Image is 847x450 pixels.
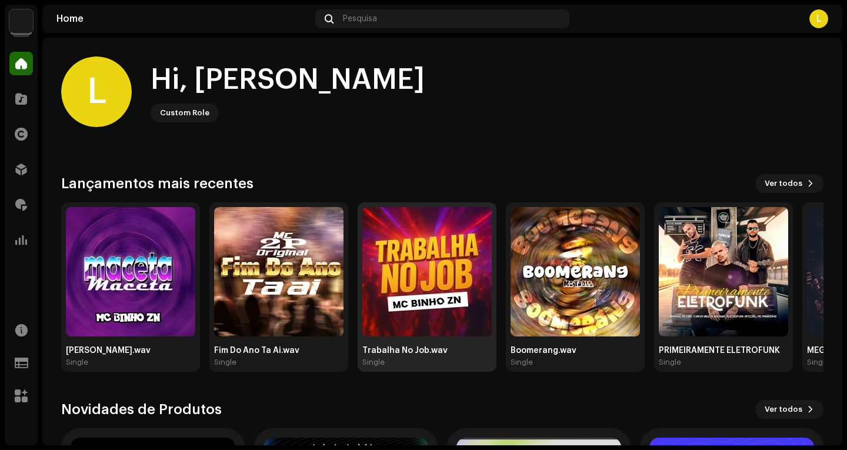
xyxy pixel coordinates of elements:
div: Custom Role [160,106,209,120]
img: 7b0aaa32-6395-41a8-808d-80eafaf65897 [362,207,492,336]
div: L [809,9,828,28]
div: Single [511,358,533,367]
img: ca1698ef-4d4d-4e43-a9fd-6399028de8b7 [66,207,195,336]
div: Single [66,358,88,367]
img: 5c6e74cb-188b-4d39-9b2b-5bc373ba2caa [214,207,344,336]
span: Ver todos [765,172,802,195]
div: [PERSON_NAME].wav [66,346,195,355]
div: PRIMEIRAMENTE ELETROFUNK [659,346,788,355]
h3: Novidades de Produtos [61,400,222,419]
div: Hi, [PERSON_NAME] [151,61,425,99]
div: Boomerang.wav [511,346,640,355]
button: Ver todos [755,400,823,419]
div: Single [214,358,236,367]
div: Single [362,358,385,367]
span: Pesquisa [343,14,377,24]
img: 8e537b38-56a0-47fe-b5f0-b5389431f952 [659,207,788,336]
img: 730b9dfe-18b5-4111-b483-f30b0c182d82 [9,9,33,33]
div: Trabalha No Job.wav [362,346,492,355]
div: Single [807,358,829,367]
div: Single [659,358,681,367]
h3: Lançamentos mais recentes [61,174,254,193]
div: Home [56,14,311,24]
div: Fim Do Ano Ta Ai.wav [214,346,344,355]
span: Ver todos [765,398,802,421]
div: L [61,56,132,127]
img: a625298d-b29e-4bf9-9276-f5750ee74ceb [511,207,640,336]
button: Ver todos [755,174,823,193]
